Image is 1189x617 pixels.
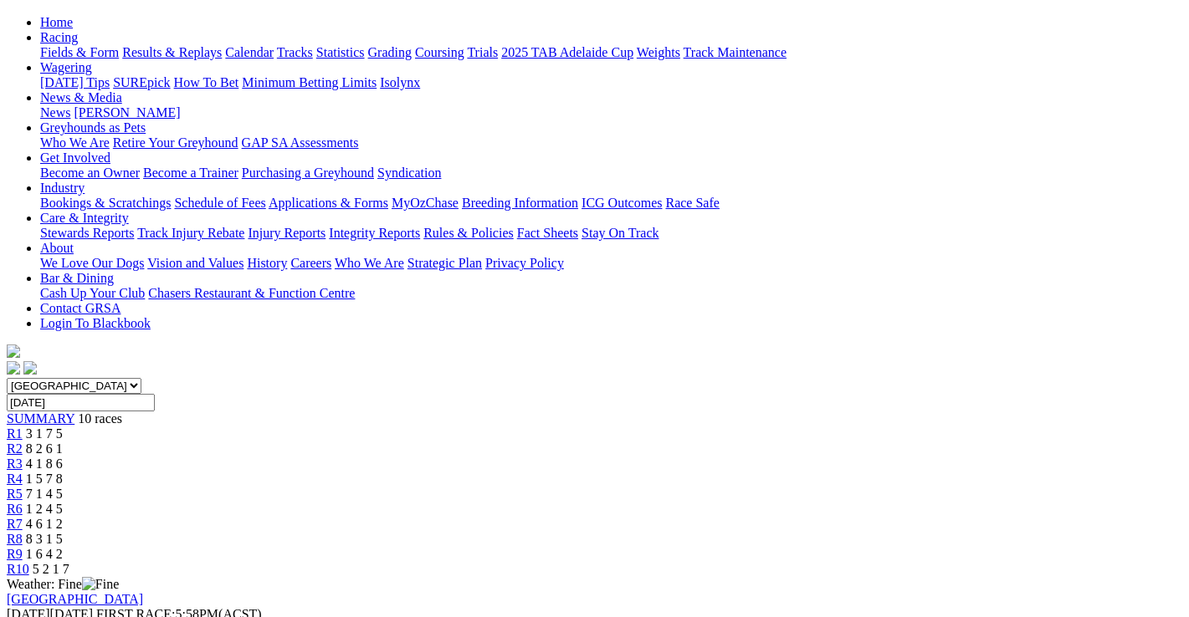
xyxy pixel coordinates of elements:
[26,441,63,456] span: 8 2 6 1
[40,181,85,195] a: Industry
[380,75,420,89] a: Isolynx
[7,577,119,591] span: Weather: Fine
[26,532,63,546] span: 8 3 1 5
[147,256,243,270] a: Vision and Values
[26,426,63,441] span: 3 1 7 5
[377,166,441,180] a: Syndication
[137,226,244,240] a: Track Injury Rebate
[7,361,20,375] img: facebook.svg
[7,411,74,426] a: SUMMARY
[316,45,365,59] a: Statistics
[7,532,23,546] a: R8
[174,75,239,89] a: How To Bet
[174,196,265,210] a: Schedule of Fees
[392,196,459,210] a: MyOzChase
[40,211,129,225] a: Care & Integrity
[7,502,23,516] a: R6
[40,75,1182,90] div: Wagering
[40,166,140,180] a: Become an Owner
[40,316,151,330] a: Login To Blackbook
[23,361,37,375] img: twitter.svg
[78,411,122,426] span: 10 races
[40,60,92,74] a: Wagering
[7,562,29,576] a: R10
[40,45,1182,60] div: Racing
[277,45,313,59] a: Tracks
[40,45,119,59] a: Fields & Form
[40,105,70,120] a: News
[26,547,63,561] span: 1 6 4 2
[582,226,659,240] a: Stay On Track
[368,45,412,59] a: Grading
[40,90,122,105] a: News & Media
[242,135,359,150] a: GAP SA Assessments
[329,226,420,240] a: Integrity Reports
[7,517,23,531] a: R7
[40,286,145,300] a: Cash Up Your Club
[40,150,110,165] a: Get Involved
[33,562,69,576] span: 5 2 1 7
[7,487,23,501] a: R5
[462,196,578,210] a: Breeding Information
[40,226,1182,241] div: Care & Integrity
[290,256,331,270] a: Careers
[637,45,680,59] a: Weights
[40,271,114,285] a: Bar & Dining
[40,135,110,150] a: Who We Are
[40,226,134,240] a: Stewards Reports
[7,472,23,486] a: R4
[407,256,482,270] a: Strategic Plan
[40,75,110,89] a: [DATE] Tips
[7,426,23,441] a: R1
[248,226,325,240] a: Injury Reports
[113,75,170,89] a: SUREpick
[665,196,719,210] a: Race Safe
[40,105,1182,120] div: News & Media
[122,45,222,59] a: Results & Replays
[7,547,23,561] a: R9
[40,120,146,135] a: Greyhounds as Pets
[269,196,388,210] a: Applications & Forms
[335,256,404,270] a: Who We Are
[517,226,578,240] a: Fact Sheets
[40,30,78,44] a: Racing
[7,394,155,411] input: Select date
[40,15,73,29] a: Home
[582,196,662,210] a: ICG Outcomes
[485,256,564,270] a: Privacy Policy
[7,344,20,358] img: logo-grsa-white.png
[40,135,1182,150] div: Greyhounds as Pets
[7,592,143,606] a: [GEOGRAPHIC_DATA]
[467,45,498,59] a: Trials
[7,441,23,456] a: R2
[40,241,74,255] a: About
[26,456,63,471] span: 4 1 8 6
[26,487,63,501] span: 7 1 4 5
[7,456,23,471] a: R3
[113,135,238,150] a: Retire Your Greyhound
[40,301,120,315] a: Contact GRSA
[40,256,1182,271] div: About
[242,75,377,89] a: Minimum Betting Limits
[40,256,144,270] a: We Love Our Dogs
[225,45,274,59] a: Calendar
[26,502,63,516] span: 1 2 4 5
[143,166,238,180] a: Become a Trainer
[501,45,633,59] a: 2025 TAB Adelaide Cup
[684,45,787,59] a: Track Maintenance
[40,196,171,210] a: Bookings & Scratchings
[242,166,374,180] a: Purchasing a Greyhound
[423,226,514,240] a: Rules & Policies
[40,286,1182,301] div: Bar & Dining
[26,517,63,531] span: 4 6 1 2
[40,166,1182,181] div: Get Involved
